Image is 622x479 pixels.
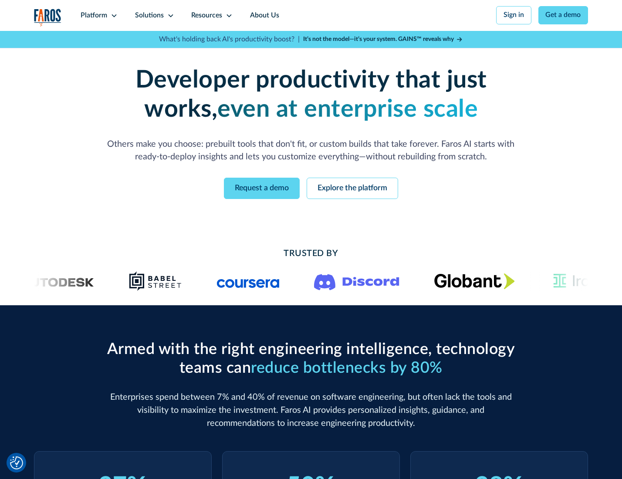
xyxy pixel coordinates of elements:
[128,271,182,292] img: Babel Street logo png
[103,391,519,430] p: Enterprises spend between 7% and 40% of revenue on software engineering, but often lack the tools...
[191,10,222,21] div: Resources
[10,456,23,469] img: Revisit consent button
[103,340,519,378] h2: Armed with the right engineering intelligence, technology teams can
[10,456,23,469] button: Cookie Settings
[34,9,62,27] img: Logo of the analytics and reporting company Faros.
[434,273,514,289] img: Globant's logo
[81,10,107,21] div: Platform
[496,6,531,24] a: Sign in
[103,138,519,164] p: Others make you choose: prebuilt tools that don't fit, or custom builds that take forever. Faros ...
[217,97,478,121] strong: even at enterprise scale
[303,35,463,44] a: It’s not the model—it’s your system. GAINS™ reveals why
[135,68,487,121] strong: Developer productivity that just works,
[307,178,398,199] a: Explore the platform
[34,9,62,27] a: home
[538,6,588,24] a: Get a demo
[314,272,399,290] img: Logo of the communication platform Discord.
[159,34,300,45] p: What's holding back AI's productivity boost? |
[216,274,279,288] img: Logo of the online learning platform Coursera.
[303,36,454,42] strong: It’s not the model—it’s your system. GAINS™ reveals why
[251,360,443,376] span: reduce bottlenecks by 80%
[135,10,164,21] div: Solutions
[103,247,519,260] h2: Trusted By
[224,178,300,199] a: Request a demo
